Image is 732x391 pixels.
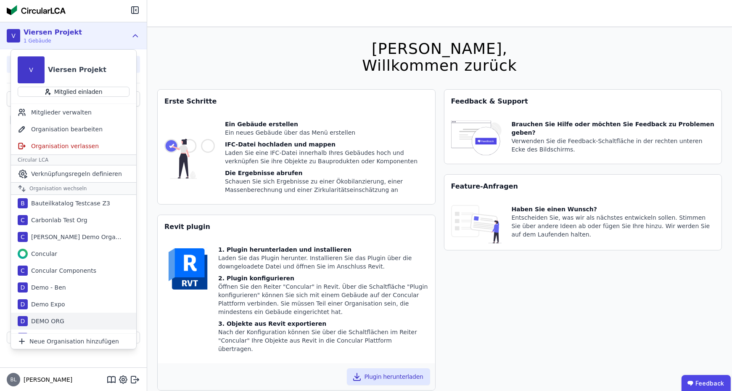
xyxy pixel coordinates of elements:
[225,128,428,137] div: Ein neues Gebäude über das Menü erstellen
[362,57,517,74] div: Willkommen zurück
[11,104,136,121] div: Mitglieder verwalten
[218,319,428,328] div: 3. Objekte aus Revit exportieren
[18,232,28,242] div: C
[218,245,428,254] div: 1. Plugin herunterladen und installieren
[164,120,215,197] img: getting_started_tile-DrF_GRSv.svg
[158,90,435,113] div: Erste Schritte
[218,274,428,282] div: 2. Plugin konfigurieren
[11,138,136,154] div: Organisation verlassen
[11,377,17,382] span: BL
[18,249,28,259] img: Concular
[512,120,715,137] div: Brauchen Sie Hilfe oder möchten Sie Feedback zu Problemen geben?
[7,29,20,43] div: V
[512,213,715,239] div: Entscheiden Sie, was wir als nächstes entwickeln sollen. Stimmen Sie über andere Ideen ab oder fü...
[444,90,722,113] div: Feedback & Support
[225,177,428,194] div: Schauen Sie sich Ergebnisse zu einer Ökobilanzierung, einer Massenberechnung und einer Zirkularit...
[451,205,502,243] img: feature_request_tile-UiXE1qGU.svg
[7,332,140,343] button: Gebäude hinzufügen
[24,27,82,37] div: Viersen Projekt
[28,300,65,309] div: Demo Expo
[512,205,715,213] div: Haben Sie einen Wunsch?
[218,282,428,316] div: Öffnen Sie den Reiter "Concular" in Revit. Über die Schaltfläche "Plugin konfigurieren" können Si...
[512,137,715,154] div: Verwenden Sie die Feedback-Schaltfläche in der rechten unteren Ecke des Bildschirms.
[362,40,517,57] div: [PERSON_NAME],
[7,5,66,15] img: Concular
[28,233,124,241] div: [PERSON_NAME] Demo Organisation
[11,121,136,138] div: Organisation bearbeiten
[31,170,122,178] span: Verknüpfungsregeln definieren
[18,333,28,343] div: E
[18,266,28,276] div: C
[10,115,20,125] div: V
[18,198,28,208] div: B
[18,56,45,83] div: V
[164,245,211,293] img: revit-YwGVQcbs.svg
[18,87,129,97] button: Mitglied einladen
[28,216,87,224] div: Carbonlab Test Org
[158,215,435,239] div: Revit plugin
[18,299,28,309] div: D
[11,154,136,165] div: Circular LCA
[18,316,28,326] div: D
[28,266,96,275] div: Concular Components
[218,328,428,353] div: Nach der Konfiguration können Sie über die Schaltflächen im Reiter "Concular" Ihre Objekte aus Re...
[218,254,428,271] div: Laden Sie das Plugin herunter. Installieren Sie das Plugin über die downgeloadete Datei und öffne...
[28,250,57,258] div: Concular
[225,140,428,149] div: IFC-Datei hochladen und mappen
[29,337,119,346] span: Neue Organisation hinzufügen
[444,175,722,198] div: Feature-Anfragen
[28,317,64,325] div: DEMO ORG
[24,37,82,44] span: 1 Gebäude
[28,283,66,292] div: Demo - Ben
[225,169,428,177] div: Die Ergebnisse abrufen
[347,368,430,385] button: Plugin herunterladen
[11,182,136,195] div: Organisation wechseln
[48,65,106,75] div: Viersen Projekt
[451,120,502,157] img: feedback-icon-HCTs5lye.svg
[20,375,72,384] span: [PERSON_NAME]
[18,282,28,293] div: D
[28,199,110,207] div: Bauteilkatalog Testcase Z3
[18,215,28,225] div: C
[225,120,428,128] div: Ein Gebäude erstellen
[225,149,428,165] div: Laden Sie eine IFC-Datei innerhalb Ihres Gebäudes hoch und verknüpfen Sie ihre Objekte zu Bauprod...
